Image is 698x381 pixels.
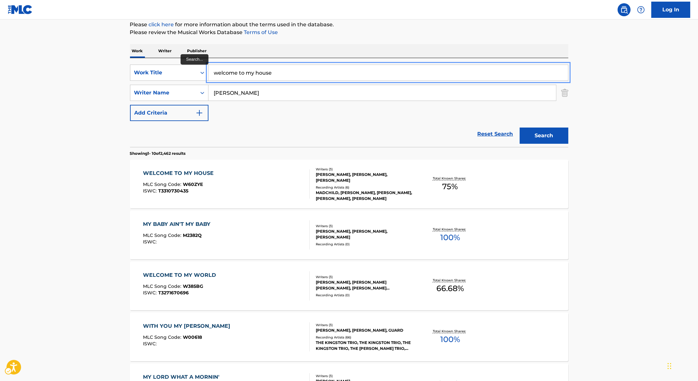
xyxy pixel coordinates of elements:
[143,181,183,187] span: MLC Song Code :
[143,283,183,289] span: MLC Song Code :
[316,224,414,228] div: Writers ( 3 )
[158,290,189,296] span: T3271670696
[8,5,33,14] img: MLC Logo
[316,167,414,172] div: Writers ( 3 )
[149,21,174,28] a: Music industry terminology | mechanical licensing collective
[143,169,217,177] div: WELCOME TO MY HOUSE
[143,322,233,330] div: WITH YOU MY [PERSON_NAME]
[316,190,414,202] div: MADCHILD, [PERSON_NAME], [PERSON_NAME], [PERSON_NAME], [PERSON_NAME]
[130,151,186,156] p: Showing 1 - 10 of 2,462 results
[130,65,568,147] form: Search Form
[651,2,690,18] a: Log In
[143,271,219,279] div: WELCOME TO MY WORLD
[316,228,414,240] div: [PERSON_NAME], [PERSON_NAME], [PERSON_NAME]
[666,350,698,381] div: Chat Widget
[130,21,568,29] p: Please for more information about the terms used in the database.
[316,242,414,247] div: Recording Artists ( 0 )
[130,160,568,208] a: WELCOME TO MY HOUSEMLC Song Code:W60ZYEISWC:T3310730435Writers (3)[PERSON_NAME], [PERSON_NAME], [...
[666,350,698,381] iframe: Hubspot Iframe
[316,340,414,351] div: THE KINGSTON TRIO, THE KINGSTON TRIO, THE KINGSTON TRIO, THE [PERSON_NAME] TRIO, THE KINGSTON TRIO
[433,329,467,334] p: Total Known Shares:
[183,283,203,289] span: W385BG
[130,105,208,121] button: Add Criteria
[143,290,158,296] span: ISWC :
[620,6,628,14] img: search
[316,335,414,340] div: Recording Artists ( 66 )
[183,232,202,238] span: M2382Q
[561,85,568,101] img: Delete Criterion
[316,275,414,279] div: Writers ( 3 )
[440,232,460,243] span: 100 %
[668,356,671,376] div: Drag
[183,181,203,187] span: W60ZYE
[185,44,209,58] p: Publisher
[442,181,458,192] span: 75 %
[436,283,464,294] span: 66.68 %
[130,29,568,36] p: Please review the Musical Works Database
[316,185,414,190] div: Recording Artists ( 6 )
[195,109,203,117] img: 9d2ae6d4665cec9f34b9.svg
[130,211,568,259] a: MY BABY AIN'T MY BABYMLC Song Code:M2382QISWC:Writers (3)[PERSON_NAME], [PERSON_NAME], [PERSON_NA...
[316,374,414,378] div: Writers ( 3 )
[183,334,202,340] span: W00618
[143,220,214,228] div: MY BABY AIN'T MY BABY
[143,373,223,381] div: MY LORD WHAT A MORNIN'
[433,227,467,232] p: Total Known Shares:
[134,89,193,97] div: Writer Name
[474,127,516,141] a: Reset Search
[440,334,460,345] span: 100 %
[130,313,568,361] a: WITH YOU MY [PERSON_NAME]MLC Song Code:W00618ISWC:Writers (3)[PERSON_NAME], [PERSON_NAME], GUARDR...
[316,327,414,333] div: [PERSON_NAME], [PERSON_NAME], GUARD
[316,323,414,327] div: Writers ( 3 )
[243,29,278,35] a: Terms of Use
[143,334,183,340] span: MLC Song Code :
[316,172,414,183] div: [PERSON_NAME], [PERSON_NAME], [PERSON_NAME]
[158,188,188,194] span: T3310730435
[316,293,414,298] div: Recording Artists ( 0 )
[134,69,193,77] div: Work Title
[433,278,467,283] p: Total Known Shares:
[208,85,556,101] input: Search...
[433,176,467,181] p: Total Known Shares:
[316,279,414,291] div: [PERSON_NAME], [PERSON_NAME] [PERSON_NAME], [PERSON_NAME] [PERSON_NAME]
[208,65,568,80] input: Search...
[157,44,174,58] p: Writer
[143,239,158,245] span: ISWC :
[637,6,645,14] img: help
[130,262,568,310] a: WELCOME TO MY WORLDMLC Song Code:W385BGISWC:T3271670696Writers (3)[PERSON_NAME], [PERSON_NAME] [P...
[520,128,568,144] button: Search
[143,232,183,238] span: MLC Song Code :
[130,44,145,58] p: Work
[143,188,158,194] span: ISWC :
[143,341,158,347] span: ISWC :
